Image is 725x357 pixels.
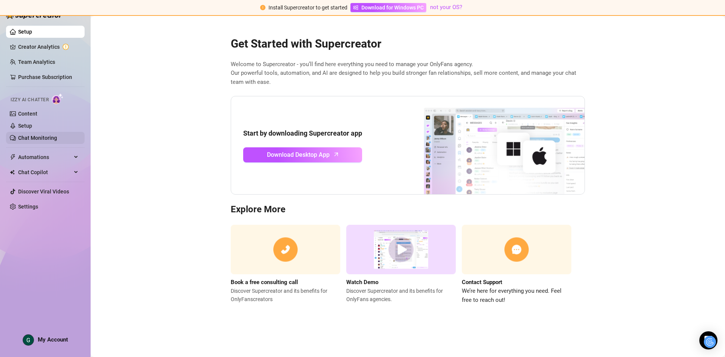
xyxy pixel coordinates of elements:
span: Download for Windows PC [361,3,424,12]
img: consulting call [231,225,340,274]
a: Download Desktop Apparrow-up [243,147,362,162]
a: Download for Windows PC [350,3,426,12]
strong: Book a free consulting call [231,279,298,286]
div: Open Intercom Messenger [699,331,717,349]
span: windows [353,5,358,10]
img: AI Chatter [52,93,63,104]
span: exclamation-circle [260,5,265,10]
span: We’re here for everything you need. Feel free to reach out! [462,287,571,304]
a: Setup [18,29,32,35]
span: Chat Copilot [18,166,72,178]
span: thunderbolt [10,154,16,160]
strong: Contact Support [462,279,502,286]
strong: Watch Demo [346,279,378,286]
span: Install Supercreator to get started [268,5,347,11]
img: download app [396,96,585,195]
a: Watch DemoDiscover Supercreator and its benefits for OnlyFans agencies. [346,225,456,304]
img: supercreator demo [346,225,456,274]
a: not your OS? [430,4,462,11]
span: Automations [18,151,72,163]
a: Creator Analytics exclamation-circle [18,41,79,53]
img: Chat Copilot [10,170,15,175]
h2: Get Started with Supercreator [231,37,585,51]
a: Settings [18,204,38,210]
span: Download Desktop App [267,150,330,159]
a: Content [18,111,37,117]
img: ACg8ocINxrNoGCAxxA6Gu1HIIXsYxJSVwlub693b9943kBFTOfbjcg=s96-c [23,335,34,345]
h3: Explore More [231,204,585,216]
span: Discover Supercreator and its benefits for OnlyFans creators [231,287,340,303]
a: Discover Viral Videos [18,189,69,195]
strong: Start by downloading Supercreator app [243,129,362,137]
span: My Account [38,336,68,343]
a: Book a free consulting callDiscover Supercreator and its benefits for OnlyFanscreators [231,225,340,304]
a: Setup [18,123,32,129]
span: arrow-up [332,150,341,159]
span: Izzy AI Chatter [11,96,49,104]
a: Purchase Subscription [18,74,72,80]
a: Chat Monitoring [18,135,57,141]
a: Team Analytics [18,59,55,65]
span: Discover Supercreator and its benefits for OnlyFans agencies. [346,287,456,303]
img: contact support [462,225,571,274]
span: Welcome to Supercreator - you’ll find here everything you need to manage your OnlyFans agency. Ou... [231,60,585,87]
